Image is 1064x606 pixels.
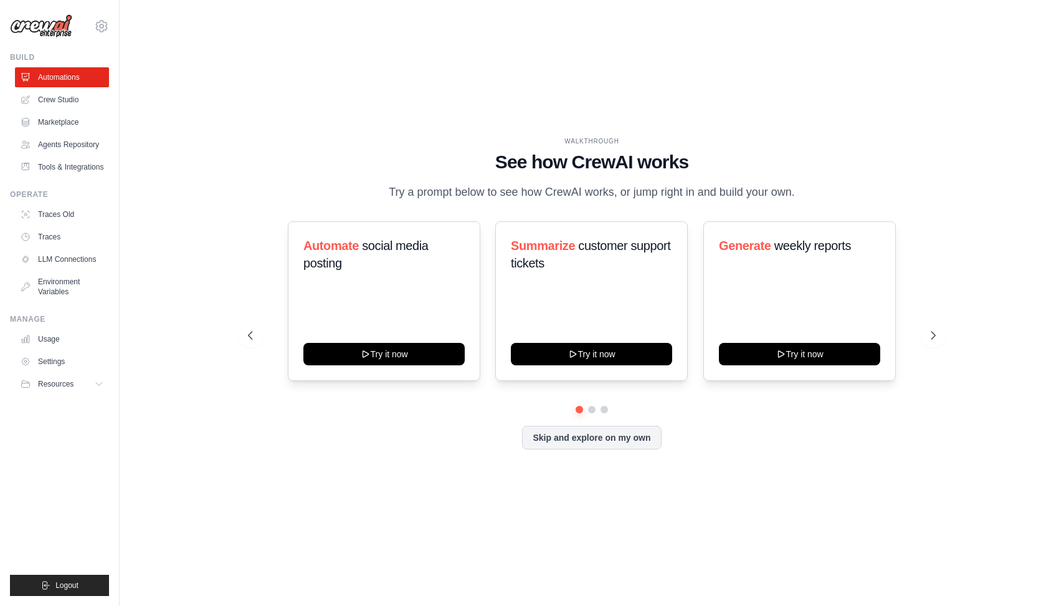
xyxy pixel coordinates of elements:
span: Summarize [511,239,575,252]
button: Logout [10,575,109,596]
p: Try a prompt below to see how CrewAI works, or jump right in and build your own. [382,183,801,201]
h1: See how CrewAI works [248,151,936,173]
div: WALKTHROUGH [248,137,936,146]
span: Logout [55,580,78,590]
span: Generate [719,239,771,252]
span: social media posting [303,239,429,270]
button: Skip and explore on my own [522,426,661,450]
a: Traces Old [15,204,109,224]
a: LLM Connections [15,249,109,269]
a: Settings [15,352,109,372]
a: Usage [15,329,109,349]
button: Try it now [303,343,465,365]
span: Automate [303,239,359,252]
a: Automations [15,67,109,87]
button: Try it now [719,343,880,365]
div: Operate [10,190,109,200]
img: Logo [10,14,72,38]
button: Resources [15,374,109,394]
a: Environment Variables [15,272,109,302]
a: Traces [15,227,109,247]
a: Crew Studio [15,90,109,110]
span: weekly reports [774,239,850,252]
div: Build [10,52,109,62]
div: Manage [10,314,109,324]
a: Marketplace [15,112,109,132]
button: Try it now [511,343,672,365]
span: Resources [38,379,74,389]
span: customer support tickets [511,239,670,270]
a: Agents Repository [15,135,109,155]
a: Tools & Integrations [15,157,109,177]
